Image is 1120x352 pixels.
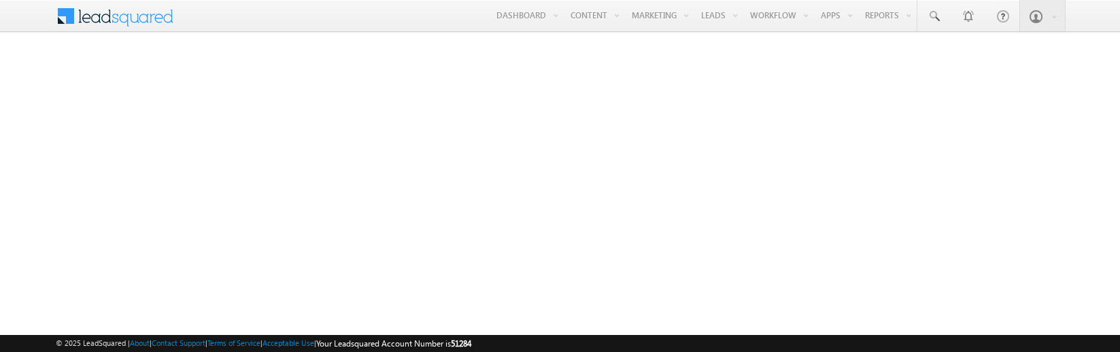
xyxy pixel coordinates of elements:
span: © 2025 LeadSquared | | | | | [56,337,471,350]
span: 51284 [451,338,471,349]
a: Terms of Service [207,338,260,347]
a: Acceptable Use [262,338,314,347]
a: Contact Support [152,338,205,347]
span: Your Leadsquared Account Number is [316,338,471,349]
a: About [130,338,150,347]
